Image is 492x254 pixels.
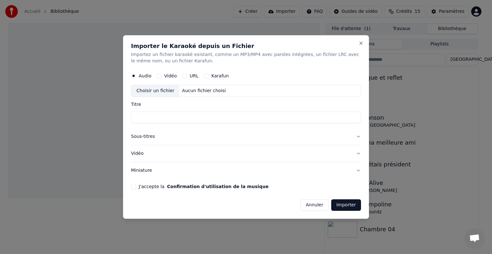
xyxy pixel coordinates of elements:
button: Sous-titres [131,128,361,145]
label: Karafun [211,74,229,78]
div: Aucun fichier choisi [179,88,228,94]
button: Vidéo [131,145,361,162]
label: Titre [131,102,361,107]
div: Choisir un fichier [131,85,179,97]
label: URL [190,74,199,78]
button: Miniature [131,162,361,179]
button: J'accepte la [167,184,268,189]
label: Vidéo [164,74,177,78]
p: Importez un fichier karaoké existant, comme un MP3/MP4 avec paroles intégrées, un fichier LRC ave... [131,52,361,64]
button: Annuler [300,199,329,211]
label: Audio [139,74,152,78]
label: J'accepte la [139,184,268,189]
h2: Importer le Karaoké depuis un Fichier [131,43,361,49]
button: Importer [331,199,361,211]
